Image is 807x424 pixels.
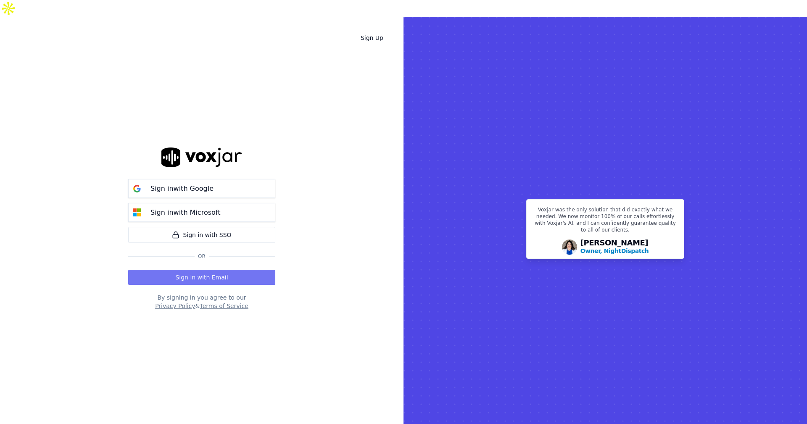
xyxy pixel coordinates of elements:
span: Or [195,253,209,260]
div: [PERSON_NAME] [580,239,649,255]
p: Sign in with Google [150,184,214,194]
img: Avatar [562,240,577,255]
img: logo [161,147,242,167]
button: Privacy Policy [155,302,195,310]
a: Sign Up [354,30,390,45]
button: Sign inwith Google [128,179,275,198]
div: By signing in you agree to our & [128,293,275,310]
p: Owner, NightDispatch [580,247,649,255]
p: Voxjar was the only solution that did exactly what we needed. We now monitor 100% of our calls ef... [532,206,679,237]
p: Sign in with Microsoft [150,208,220,218]
a: Sign in with SSO [128,227,275,243]
img: google Sign in button [129,180,145,197]
img: microsoft Sign in button [129,204,145,221]
button: Sign in with Email [128,270,275,285]
button: Sign inwith Microsoft [128,203,275,222]
button: Terms of Service [200,302,248,310]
